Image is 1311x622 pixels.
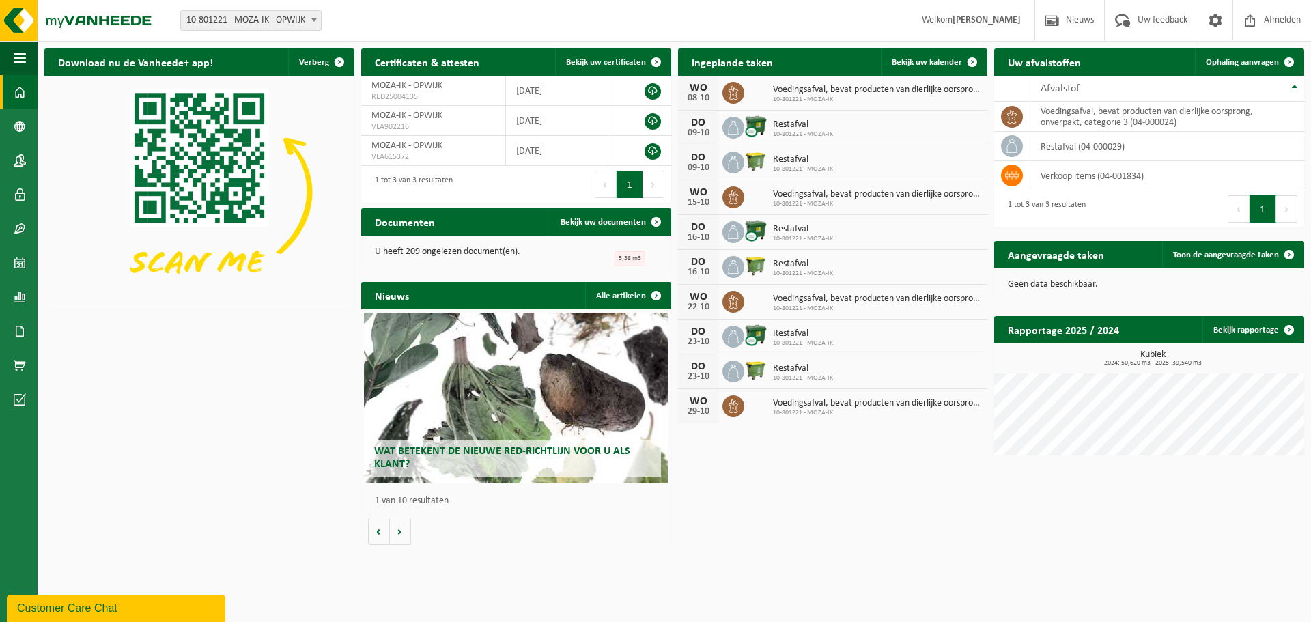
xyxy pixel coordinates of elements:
[881,48,986,76] a: Bekijk uw kalender
[685,152,712,163] div: DO
[1001,360,1304,367] span: 2024: 50,620 m3 - 2025: 39,540 m3
[685,326,712,337] div: DO
[7,592,228,622] iframe: chat widget
[773,85,981,96] span: Voedingsafval, bevat producten van dierlijke oorsprong, onverpakt, categorie 3
[744,219,767,242] img: WB-1100-CU
[1008,280,1291,289] p: Geen data beschikbaar.
[773,224,833,235] span: Restafval
[685,292,712,302] div: WO
[685,233,712,242] div: 16-10
[685,128,712,138] div: 09-10
[1276,195,1297,223] button: Next
[1030,102,1304,132] td: voedingsafval, bevat producten van dierlijke oorsprong, onverpakt, categorie 3 (04-000024)
[368,169,453,199] div: 1 tot 3 van 3 resultaten
[375,496,664,506] p: 1 van 10 resultaten
[685,163,712,173] div: 09-10
[773,119,833,130] span: Restafval
[773,374,833,382] span: 10-801221 - MOZA-IK
[371,81,442,91] span: MOZA-IK - OPWIJK
[1195,48,1303,76] a: Ophaling aanvragen
[773,339,833,348] span: 10-801221 - MOZA-IK
[773,96,981,104] span: 10-801221 - MOZA-IK
[773,270,833,278] span: 10-801221 - MOZA-IK
[288,48,353,76] button: Verberg
[685,94,712,103] div: 08-10
[1041,83,1080,94] span: Afvalstof
[685,302,712,312] div: 22-10
[773,294,981,305] span: Voedingsafval, bevat producten van dierlijke oorsprong, onverpakt, categorie 3
[371,141,442,151] span: MOZA-IK - OPWIJK
[773,363,833,374] span: Restafval
[361,208,449,235] h2: Documenten
[685,372,712,382] div: 23-10
[994,316,1133,343] h2: Rapportage 2025 / 2024
[773,328,833,339] span: Restafval
[44,76,354,308] img: Download de VHEPlus App
[678,48,787,75] h2: Ingeplande taken
[744,358,767,382] img: WB-1100-HPE-GN-50
[555,48,670,76] a: Bekijk uw certificaten
[994,48,1095,75] h2: Uw afvalstoffen
[773,130,833,139] span: 10-801221 - MOZA-IK
[685,268,712,277] div: 16-10
[371,91,495,102] span: RED25004135
[685,117,712,128] div: DO
[375,247,658,257] p: U heeft 209 ongelezen document(en).
[744,324,767,347] img: WB-1100-CU
[685,337,712,347] div: 23-10
[773,235,833,243] span: 10-801221 - MOZA-IK
[506,136,608,166] td: [DATE]
[180,10,322,31] span: 10-801221 - MOZA-IK - OPWIJK
[643,171,664,198] button: Next
[550,208,670,236] a: Bekijk uw documenten
[773,305,981,313] span: 10-801221 - MOZA-IK
[595,171,617,198] button: Previous
[953,15,1021,25] strong: [PERSON_NAME]
[1206,58,1279,67] span: Ophaling aanvragen
[744,150,767,173] img: WB-1100-HPE-GN-50
[744,115,767,138] img: WB-1100-CU
[685,361,712,372] div: DO
[371,122,495,132] span: VLA902216
[773,398,981,409] span: Voedingsafval, bevat producten van dierlijke oorsprong, onverpakt, categorie 3
[1250,195,1276,223] button: 1
[617,171,643,198] button: 1
[361,282,423,309] h2: Nieuws
[685,407,712,416] div: 29-10
[685,222,712,233] div: DO
[685,187,712,198] div: WO
[299,58,329,67] span: Verberg
[685,83,712,94] div: WO
[773,154,833,165] span: Restafval
[685,198,712,208] div: 15-10
[1173,251,1279,259] span: Toon de aangevraagde taken
[585,282,670,309] a: Alle artikelen
[506,76,608,106] td: [DATE]
[364,313,668,483] a: Wat betekent de nieuwe RED-richtlijn voor u als klant?
[892,58,962,67] span: Bekijk uw kalender
[181,11,321,30] span: 10-801221 - MOZA-IK - OPWIJK
[1202,316,1303,343] a: Bekijk rapportage
[773,200,981,208] span: 10-801221 - MOZA-IK
[773,259,833,270] span: Restafval
[374,446,630,470] span: Wat betekent de nieuwe RED-richtlijn voor u als klant?
[371,111,442,121] span: MOZA-IK - OPWIJK
[773,165,833,173] span: 10-801221 - MOZA-IK
[566,58,646,67] span: Bekijk uw certificaten
[371,152,495,162] span: VLA615372
[368,518,390,545] button: Vorige
[361,48,493,75] h2: Certificaten & attesten
[685,396,712,407] div: WO
[1030,161,1304,190] td: verkoop items (04-001834)
[1001,194,1086,224] div: 1 tot 3 van 3 resultaten
[685,257,712,268] div: DO
[994,241,1118,268] h2: Aangevraagde taken
[390,518,411,545] button: Volgende
[1001,350,1304,367] h3: Kubiek
[1228,195,1250,223] button: Previous
[506,106,608,136] td: [DATE]
[773,409,981,417] span: 10-801221 - MOZA-IK
[1030,132,1304,161] td: restafval (04-000029)
[1162,241,1303,268] a: Toon de aangevraagde taken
